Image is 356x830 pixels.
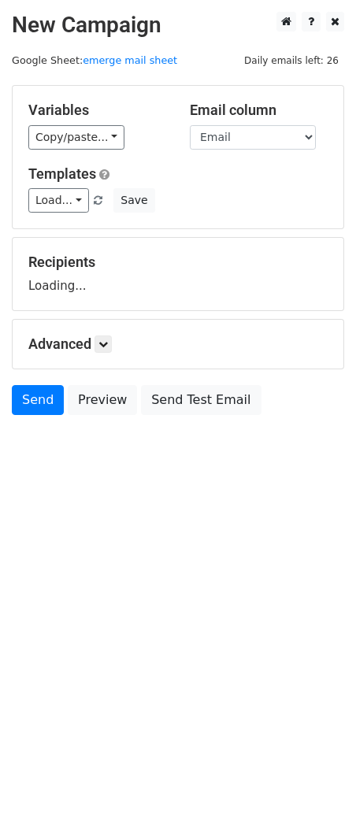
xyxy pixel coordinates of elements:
small: Google Sheet: [12,54,177,66]
h5: Variables [28,102,166,119]
a: Send [12,385,64,415]
div: Loading... [28,254,328,295]
h5: Advanced [28,335,328,353]
a: Copy/paste... [28,125,124,150]
a: Templates [28,165,96,182]
a: emerge mail sheet [83,54,177,66]
button: Save [113,188,154,213]
a: Daily emails left: 26 [239,54,344,66]
a: Load... [28,188,89,213]
h2: New Campaign [12,12,344,39]
h5: Recipients [28,254,328,271]
a: Preview [68,385,137,415]
h5: Email column [190,102,328,119]
span: Daily emails left: 26 [239,52,344,69]
a: Send Test Email [141,385,261,415]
